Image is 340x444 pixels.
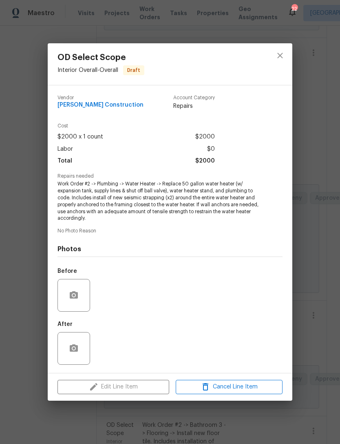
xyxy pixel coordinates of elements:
[291,5,297,13] div: 22
[195,155,215,167] span: $2000
[176,380,283,394] button: Cancel Line Item
[124,66,144,74] span: Draft
[57,143,73,155] span: Labor
[195,131,215,143] span: $2000
[57,321,73,327] h5: After
[57,181,260,222] span: Work Order #2 -> Plumbing -> Water Heater -> Replace 50 gallon water heater (w/ expansion tank, s...
[57,131,103,143] span: $2000 x 1 count
[207,143,215,155] span: $0
[57,268,77,274] h5: Before
[57,245,283,253] h4: Photos
[57,53,144,62] span: OD Select Scope
[57,155,72,167] span: Total
[57,102,144,108] span: [PERSON_NAME] Construction
[57,67,118,73] span: Interior Overall - Overall
[57,228,283,234] span: No Photo Reason
[57,174,283,179] span: Repairs needed
[173,102,215,110] span: Repairs
[57,123,215,129] span: Cost
[57,95,144,100] span: Vendor
[178,382,280,392] span: Cancel Line Item
[270,46,290,65] button: close
[173,95,215,100] span: Account Category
